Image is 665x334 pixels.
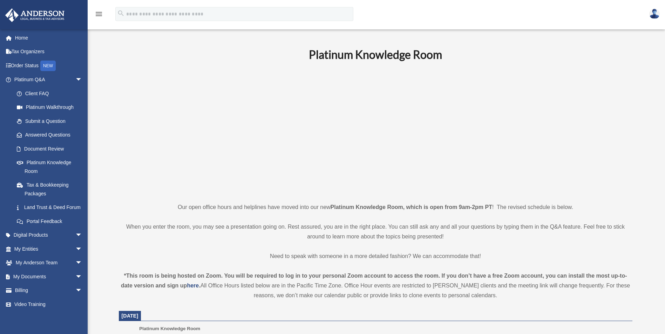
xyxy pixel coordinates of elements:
img: User Pic [649,9,660,19]
span: arrow_drop_down [75,242,89,256]
a: Tax & Bookkeeping Packages [10,178,93,201]
a: Order StatusNEW [5,58,93,73]
strong: *This room is being hosted on Zoom. You will be required to log in to your personal Zoom account ... [121,273,627,288]
div: NEW [40,61,56,71]
a: Client FAQ [10,86,93,100]
span: arrow_drop_down [75,256,89,270]
p: Need to speak with someone in a more detailed fashion? We can accommodate that! [119,251,632,261]
span: Platinum Knowledge Room [139,326,200,331]
a: My Documentsarrow_drop_down [5,270,93,284]
a: Land Trust & Deed Forum [10,201,93,215]
span: [DATE] [122,313,138,319]
a: Document Review [10,142,93,156]
span: arrow_drop_down [75,73,89,87]
a: Tax Organizers [5,45,93,59]
strong: Platinum Knowledge Room, which is open from 9am-2pm PT [331,204,492,210]
i: menu [95,10,103,18]
a: menu [95,12,103,18]
i: search [117,9,125,17]
div: All Office Hours listed below are in the Pacific Time Zone. Office Hour events are restricted to ... [119,271,632,300]
a: My Entitiesarrow_drop_down [5,242,93,256]
a: Home [5,31,93,45]
img: Anderson Advisors Platinum Portal [3,8,67,22]
a: Portal Feedback [10,214,93,228]
a: Platinum Walkthrough [10,100,93,114]
b: Platinum Knowledge Room [309,48,442,61]
a: Answered Questions [10,128,93,142]
a: Submit a Question [10,114,93,128]
a: Platinum Knowledge Room [10,156,89,178]
a: Billingarrow_drop_down [5,284,93,298]
a: Video Training [5,297,93,311]
span: arrow_drop_down [75,284,89,298]
strong: . [199,283,200,288]
span: arrow_drop_down [75,270,89,284]
a: My Anderson Teamarrow_drop_down [5,256,93,270]
a: Digital Productsarrow_drop_down [5,228,93,242]
a: here [187,283,199,288]
a: Platinum Q&Aarrow_drop_down [5,73,93,87]
span: arrow_drop_down [75,228,89,243]
p: Our open office hours and helplines have moved into our new ! The revised schedule is below. [119,202,632,212]
p: When you enter the room, you may see a presentation going on. Rest assured, you are in the right ... [119,222,632,242]
iframe: 231110_Toby_KnowledgeRoom [270,71,481,189]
